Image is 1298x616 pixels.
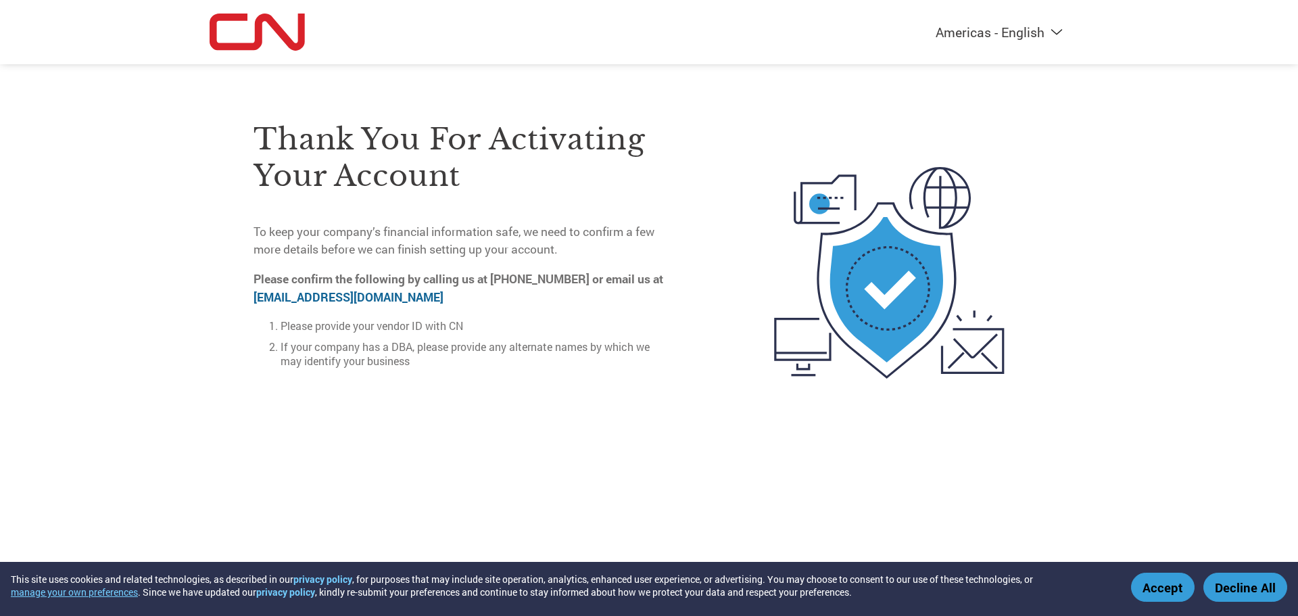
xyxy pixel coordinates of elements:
strong: Please confirm the following by calling us at [PHONE_NUMBER] or email us at [254,271,663,304]
p: To keep your company’s financial information safe, we need to confirm a few more details before w... [254,223,673,259]
button: Accept [1131,573,1195,602]
a: privacy policy [256,586,315,598]
a: [EMAIL_ADDRESS][DOMAIN_NAME] [254,289,443,305]
li: Please provide your vendor ID with CN [281,318,673,333]
button: Decline All [1203,573,1287,602]
li: If your company has a DBA, please provide any alternate names by which we may identify your business [281,339,673,368]
h3: Thank you for activating your account [254,121,673,194]
a: privacy policy [293,573,352,586]
img: CN [210,14,305,51]
button: manage your own preferences [11,586,138,598]
img: activated [750,92,1029,454]
div: This site uses cookies and related technologies, as described in our , for purposes that may incl... [11,573,1111,598]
